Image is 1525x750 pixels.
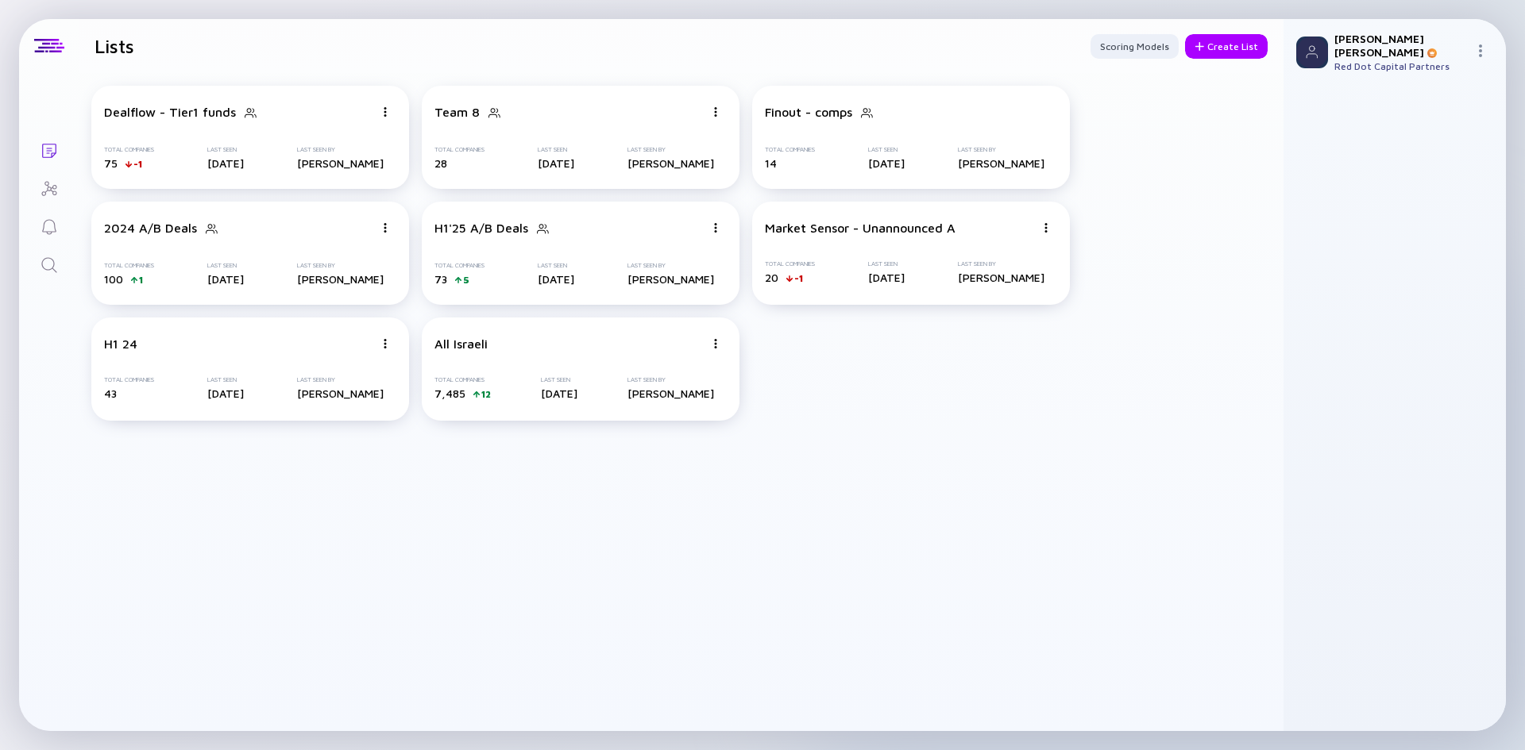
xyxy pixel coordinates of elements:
[711,107,720,117] img: Menu
[958,260,1044,267] div: Last Seen By
[434,262,485,269] div: Total Companies
[958,156,1044,170] div: [PERSON_NAME]
[104,337,137,351] div: H1 24
[380,107,390,117] img: Menu
[207,387,244,400] div: [DATE]
[627,272,714,286] div: [PERSON_NAME]
[207,262,244,269] div: Last Seen
[627,146,714,153] div: Last Seen By
[434,272,447,286] span: 73
[95,35,134,57] h1: Lists
[297,146,384,153] div: Last Seen By
[434,337,488,351] div: All Israeli
[19,244,79,283] a: Search
[104,105,236,119] div: Dealflow - Tier1 funds
[104,146,154,153] div: Total Companies
[868,156,905,170] div: [DATE]
[538,156,574,170] div: [DATE]
[139,274,143,286] div: 1
[434,105,480,119] div: Team 8
[434,221,528,235] div: H1'25 A/B Deals
[538,146,574,153] div: Last Seen
[297,156,384,170] div: [PERSON_NAME]
[19,206,79,244] a: Reminders
[711,339,720,348] img: Menu
[868,271,905,284] div: [DATE]
[627,387,714,400] div: [PERSON_NAME]
[207,156,244,170] div: [DATE]
[765,105,852,119] div: Finout - comps
[765,260,815,267] div: Total Companies
[104,376,154,383] div: Total Companies
[541,387,577,400] div: [DATE]
[434,156,447,170] span: 28
[297,262,384,269] div: Last Seen By
[868,260,905,267] div: Last Seen
[1185,34,1268,59] button: Create List
[1474,44,1487,57] img: Menu
[868,146,905,153] div: Last Seen
[765,221,956,235] div: Market Sensor - Unannounced A
[104,387,117,400] span: 43
[297,272,384,286] div: [PERSON_NAME]
[765,271,778,284] span: 20
[434,146,485,153] div: Total Companies
[1296,37,1328,68] img: Profile Picture
[627,262,714,269] div: Last Seen By
[1334,32,1468,59] div: [PERSON_NAME] [PERSON_NAME]
[207,272,244,286] div: [DATE]
[207,146,244,153] div: Last Seen
[541,376,577,383] div: Last Seen
[19,168,79,206] a: Investor Map
[1091,34,1179,59] button: Scoring Models
[104,272,123,286] span: 100
[104,156,118,170] span: 75
[104,262,154,269] div: Total Companies
[297,387,384,400] div: [PERSON_NAME]
[627,376,714,383] div: Last Seen By
[297,376,384,383] div: Last Seen By
[434,387,465,400] span: 7,485
[104,221,197,235] div: 2024 A/B Deals
[538,272,574,286] div: [DATE]
[133,158,142,170] div: -1
[1041,223,1051,233] img: Menu
[958,146,1044,153] div: Last Seen By
[463,274,469,286] div: 5
[434,376,491,383] div: Total Companies
[481,388,491,400] div: 12
[958,271,1044,284] div: [PERSON_NAME]
[711,223,720,233] img: Menu
[765,146,815,153] div: Total Companies
[1334,60,1468,72] div: Red Dot Capital Partners
[627,156,714,170] div: [PERSON_NAME]
[765,156,777,170] span: 14
[380,339,390,348] img: Menu
[19,130,79,168] a: Lists
[380,223,390,233] img: Menu
[538,262,574,269] div: Last Seen
[794,272,803,284] div: -1
[207,376,244,383] div: Last Seen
